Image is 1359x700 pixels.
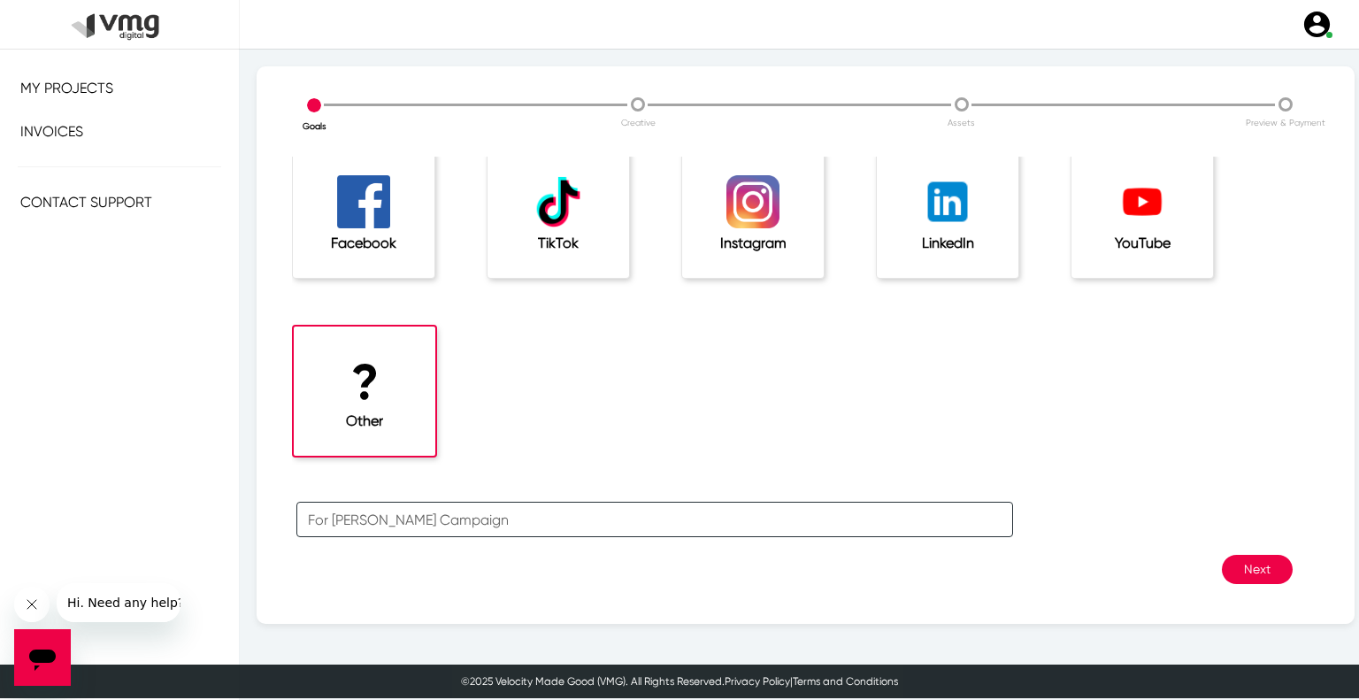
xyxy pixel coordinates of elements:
[14,587,50,622] iframe: Close message
[793,675,898,688] a: Terms and Conditions
[718,235,788,251] h5: Instagram
[532,175,585,228] img: tiktok.png
[20,194,152,211] span: Contact Support
[337,175,390,228] img: facebook_logo.png
[296,502,1013,537] input: Other Media
[11,12,127,27] span: Hi. Need any help?
[1301,9,1332,40] img: user
[523,235,594,251] h5: TikTok
[912,235,983,251] h5: LinkedIn
[725,675,790,688] a: Privacy Policy
[477,116,800,129] p: Creative
[800,116,1123,129] p: Assets
[1107,235,1178,251] h5: YouTube
[1116,175,1169,228] img: YouTube-Play-01.png
[726,175,779,228] img: 2016_instagram_logo_new.png
[1291,9,1341,40] a: user
[1222,555,1293,584] button: Next
[57,583,180,622] iframe: Message from company
[153,119,476,133] p: Goals
[329,412,400,429] h5: Other
[14,629,71,686] iframe: Button to launch messaging window
[328,235,399,251] h5: Facebook
[921,175,974,228] img: linkedin-40.png
[329,353,400,412] h1: ?
[20,123,83,140] span: Invoices
[20,80,113,96] span: My Projects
